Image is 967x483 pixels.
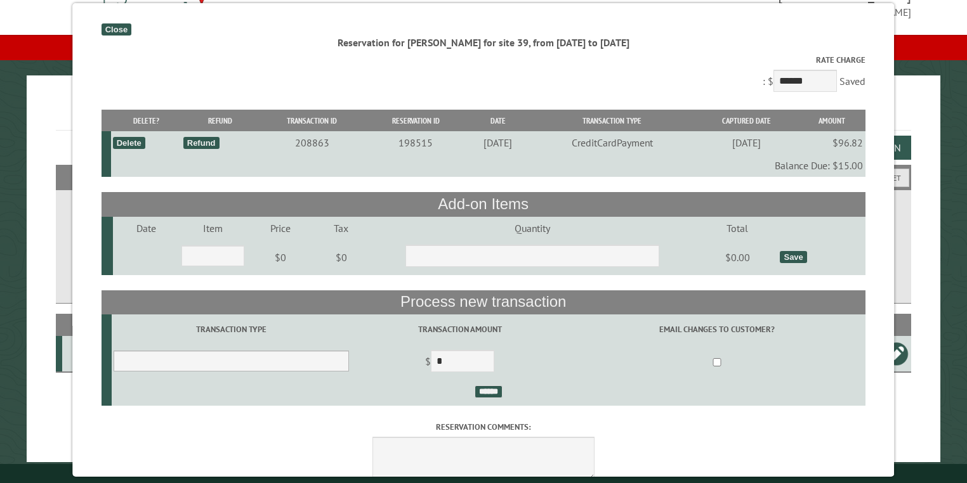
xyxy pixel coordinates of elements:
label: Transaction Type [114,323,349,335]
label: Transaction Amount [353,323,567,335]
div: Reservation for [PERSON_NAME] for site 39, from [DATE] to [DATE] [102,35,865,49]
td: Price [247,217,315,240]
div: : $ [102,54,865,95]
td: [DATE] [467,131,530,154]
td: Date [113,217,180,240]
th: Delete? [111,110,181,132]
th: Transaction Type [530,110,695,132]
h2: Filters [56,165,912,189]
td: $0 [247,240,315,275]
div: 39 [67,347,113,360]
td: CreditCardPayment [530,131,695,154]
th: Captured Date [695,110,799,132]
span: Saved [839,75,865,87]
td: [DATE] [695,131,799,154]
td: Total [697,217,779,240]
td: $0.00 [697,240,779,275]
th: Date [467,110,530,132]
td: Balance Due: $15.00 [111,154,865,177]
h1: Reservations [56,96,912,131]
small: © Campground Commander LLC. All rights reserved. [412,469,555,477]
div: Save [780,251,807,263]
td: $0 [315,240,368,275]
td: $96.82 [799,131,865,154]
label: Email changes to customer? [571,323,864,335]
td: 208863 [259,131,365,154]
th: Add-on Items [102,192,865,216]
td: 198515 [365,131,467,154]
td: Tax [315,217,368,240]
td: $ [352,345,569,380]
th: Amount [799,110,865,132]
label: Reservation comments: [102,421,865,433]
div: Close [102,23,131,35]
th: Refund [181,110,259,132]
th: Reservation ID [365,110,467,132]
label: Rate Charge [102,54,865,66]
td: Quantity [367,217,697,240]
div: Refund [183,137,220,149]
div: Delete [113,137,145,149]
th: Site [62,314,115,336]
td: Item [180,217,246,240]
th: Transaction ID [259,110,365,132]
th: Process new transaction [102,290,865,314]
